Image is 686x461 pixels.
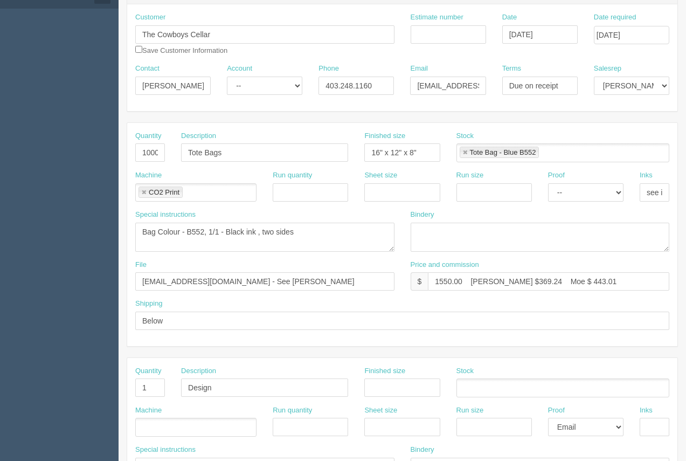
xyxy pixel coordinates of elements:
label: Proof [548,405,565,416]
label: Salesrep [594,64,621,74]
label: Special instructions [135,210,196,220]
label: Date [502,12,517,23]
div: CO2 Print [149,189,179,196]
label: File [135,260,147,270]
label: Email [410,64,428,74]
input: Enter customer name [135,25,394,44]
label: Stock [456,131,474,141]
div: Save Customer Information [135,12,394,56]
label: Account [227,64,252,74]
label: Inks [640,170,653,181]
label: Sheet size [364,405,397,416]
label: Machine [135,405,162,416]
label: Phone [318,64,339,74]
label: Run size [456,405,484,416]
label: Run quantity [273,170,312,181]
label: Quantity [135,366,161,376]
label: Price and commission [411,260,479,270]
textarea: Bag Colour - B552, 1/1 - Black ink , two sides [135,223,394,252]
label: Run size [456,170,484,181]
label: Quantity [135,131,161,141]
label: Terms [502,64,521,74]
label: Shipping [135,299,163,309]
label: Proof [548,170,565,181]
label: Contact [135,64,160,74]
label: Description [181,366,216,376]
label: Description [181,131,216,141]
label: Sheet size [364,170,397,181]
div: $ [411,272,428,291]
label: Machine [135,170,162,181]
label: Special instructions [135,445,196,455]
label: Date required [594,12,636,23]
label: Customer [135,12,165,23]
label: Stock [456,366,474,376]
label: Bindery [411,210,434,220]
div: Tote Bag - Blue B552 [470,149,536,156]
label: Finished size [364,366,405,376]
label: Finished size [364,131,405,141]
label: Bindery [411,445,434,455]
label: Inks [640,405,653,416]
label: Estimate number [411,12,463,23]
label: Run quantity [273,405,312,416]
